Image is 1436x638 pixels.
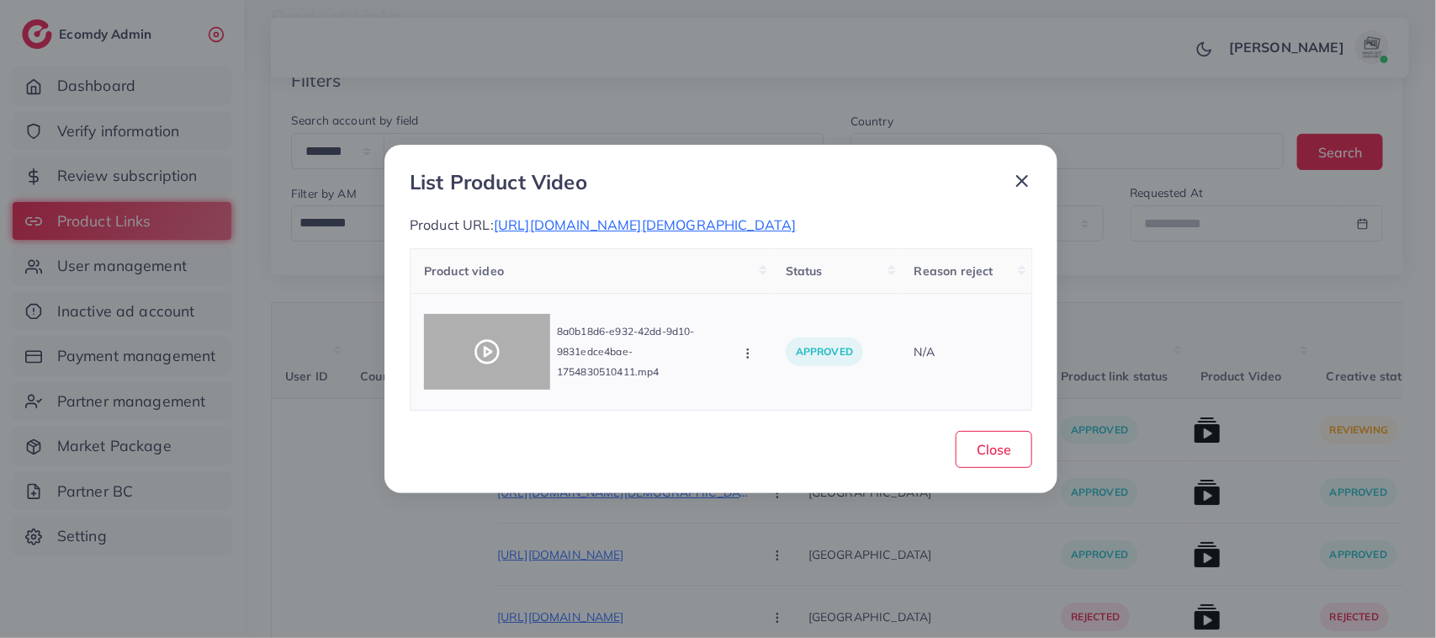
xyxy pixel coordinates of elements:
[557,322,725,382] p: 8a0b18d6-e932-42dd-9d10-9831edce4bae-1754830510411.mp4
[410,215,1032,235] p: Product URL:
[914,342,1018,362] p: N/A
[786,338,863,366] p: approved
[410,170,587,194] h3: List Product Video
[977,441,1011,458] span: Close
[424,263,504,279] span: Product video
[786,263,823,279] span: Status
[956,431,1032,467] button: Close
[914,263,994,279] span: Reason reject
[494,216,797,233] span: [URL][DOMAIN_NAME][DEMOGRAPHIC_DATA]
